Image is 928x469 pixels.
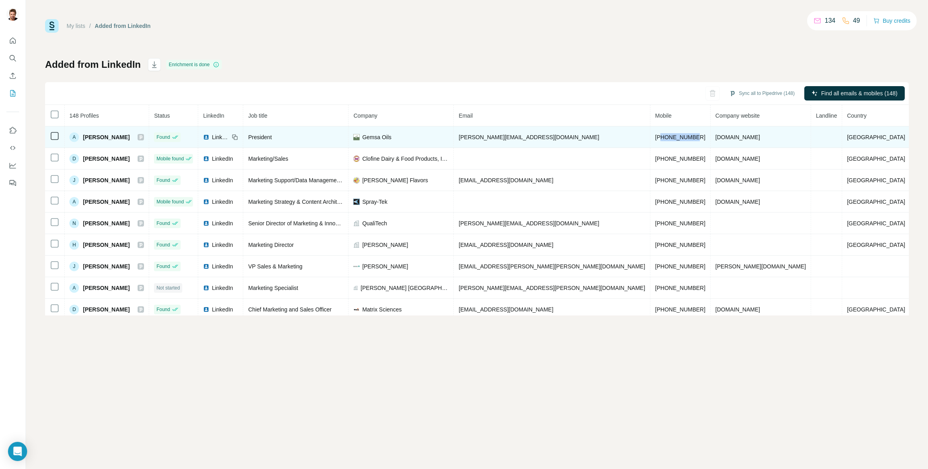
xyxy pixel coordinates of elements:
[69,154,79,164] div: D
[69,240,79,250] div: H
[83,176,130,184] span: [PERSON_NAME]
[847,112,867,119] span: Country
[8,442,27,461] div: Open Intercom Messenger
[69,197,79,207] div: A
[715,112,760,119] span: Company website
[816,112,837,119] span: Landline
[83,198,130,206] span: [PERSON_NAME]
[83,155,130,163] span: [PERSON_NAME]
[69,305,79,314] div: D
[83,133,130,141] span: [PERSON_NAME]
[69,175,79,185] div: J
[69,219,79,228] div: N
[459,112,473,119] span: Email
[83,262,130,270] span: [PERSON_NAME]
[154,112,170,119] span: Status
[353,112,377,119] span: Company
[69,262,79,271] div: J
[69,112,99,119] span: 148 Profiles
[69,283,79,293] div: A
[248,112,267,119] span: Job title
[83,219,130,227] span: [PERSON_NAME]
[83,284,130,292] span: [PERSON_NAME]
[69,132,79,142] div: A
[203,112,224,119] span: LinkedIn
[83,241,130,249] span: [PERSON_NAME]
[83,305,130,313] span: [PERSON_NAME]
[655,112,672,119] span: Mobile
